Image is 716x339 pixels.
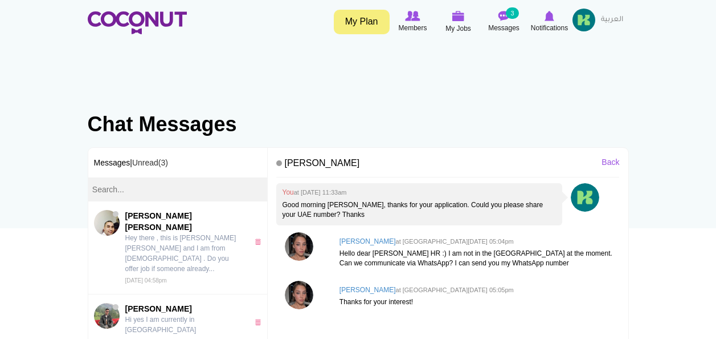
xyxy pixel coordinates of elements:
[531,22,568,34] span: Notifications
[94,303,120,329] img: Thomas Peduzzi
[436,9,481,35] a: My Jobs My Jobs
[94,210,120,236] img: Ajay Kumar Pathania
[334,10,390,34] a: My Plan
[282,189,557,196] h4: You
[527,9,572,35] a: Notifications Notifications
[488,22,519,34] span: Messages
[602,156,619,168] a: Back
[339,238,614,245] h4: [PERSON_NAME]
[88,177,268,201] input: Search...
[339,297,614,307] p: Thanks for your interest!
[125,233,243,274] p: Hey there , this is [PERSON_NAME] [PERSON_NAME] and I am from [DEMOGRAPHIC_DATA] . Do you offer j...
[498,11,510,21] img: Messages
[255,319,264,325] a: x
[595,9,629,31] a: العربية
[125,303,243,314] span: [PERSON_NAME]
[125,314,243,335] p: Hi yes I am currently in [GEOGRAPHIC_DATA]
[452,11,465,21] img: My Jobs
[545,11,554,21] img: Notifications
[405,11,420,21] img: Browse Members
[339,249,614,268] p: Hello dear [PERSON_NAME] HR :) I am not in the [GEOGRAPHIC_DATA] at the moment. Can we communicat...
[88,113,629,136] h1: Chat Messages
[88,148,268,177] h3: Messages
[125,277,167,284] small: [DATE] 04:58pm
[282,200,557,220] p: Good morning [PERSON_NAME], thanks for your application. Could you please share your UAE number? ...
[88,11,187,34] img: Home
[88,201,268,294] a: Ajay Kumar Pathania[PERSON_NAME] [PERSON_NAME] Hey there , this is [PERSON_NAME] [PERSON_NAME] an...
[445,23,471,34] span: My Jobs
[276,154,619,178] h4: [PERSON_NAME]
[506,7,518,19] small: 3
[396,286,514,293] small: at [GEOGRAPHIC_DATA][DATE] 05:05pm
[339,286,614,294] h4: [PERSON_NAME]
[481,9,527,35] a: Messages Messages 3
[255,239,264,245] a: x
[398,22,427,34] span: Members
[132,158,168,167] a: Unread(3)
[294,189,347,196] small: at [DATE] 11:33am
[130,158,168,167] span: |
[390,9,436,35] a: Browse Members Members
[396,238,514,245] small: at [GEOGRAPHIC_DATA][DATE] 05:04pm
[125,210,243,233] span: [PERSON_NAME] [PERSON_NAME]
